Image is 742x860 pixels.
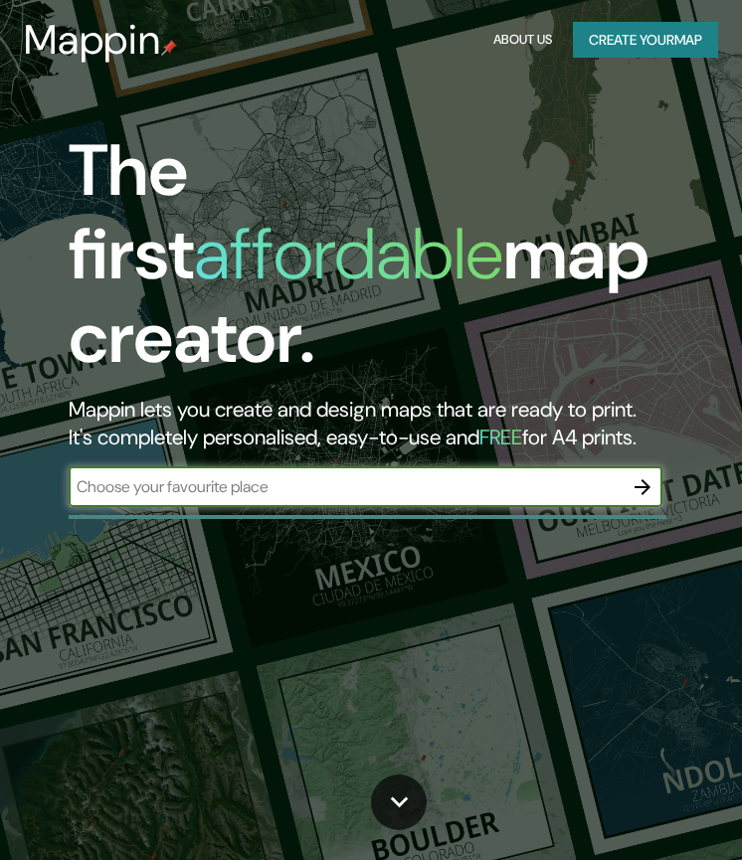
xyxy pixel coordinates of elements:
[69,475,623,498] input: Choose your favourite place
[24,16,161,64] h3: Mappin
[479,424,522,451] h5: FREE
[194,208,503,300] h1: affordable
[69,129,662,396] h1: The first map creator.
[573,22,718,59] button: Create yourmap
[488,22,557,59] button: About Us
[69,396,662,451] h2: Mappin lets you create and design maps that are ready to print. It's completely personalised, eas...
[161,40,177,56] img: mappin-pin
[565,782,720,838] iframe: Help widget launcher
